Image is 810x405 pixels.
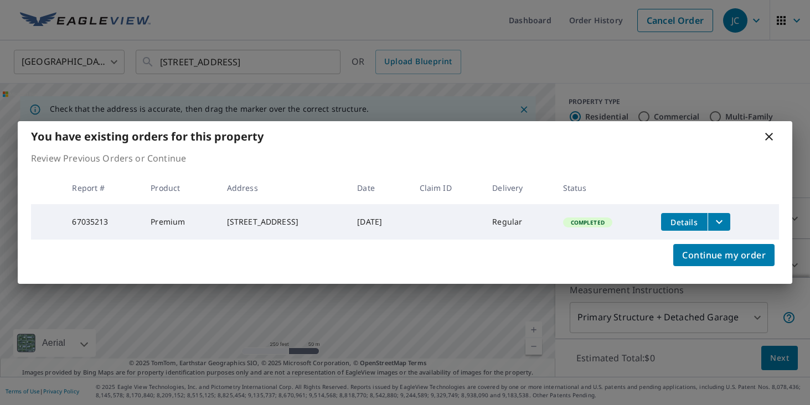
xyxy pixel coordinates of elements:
th: Report # [63,172,142,204]
th: Product [142,172,218,204]
button: filesDropdownBtn-67035213 [708,213,730,231]
th: Claim ID [411,172,484,204]
td: Regular [483,204,554,240]
span: Completed [564,219,611,226]
button: detailsBtn-67035213 [661,213,708,231]
button: Continue my order [673,244,775,266]
b: You have existing orders for this property [31,129,264,144]
th: Address [218,172,349,204]
td: Premium [142,204,218,240]
th: Delivery [483,172,554,204]
span: Details [668,217,701,227]
span: Continue my order [682,247,766,263]
th: Date [348,172,410,204]
td: [DATE] [348,204,410,240]
td: 67035213 [63,204,142,240]
div: [STREET_ADDRESS] [227,216,340,227]
th: Status [554,172,652,204]
p: Review Previous Orders or Continue [31,152,779,165]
